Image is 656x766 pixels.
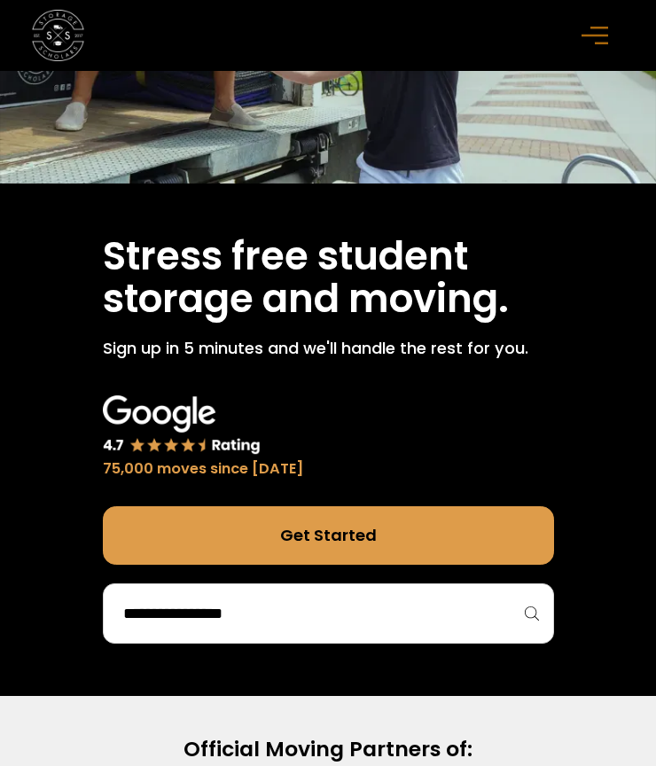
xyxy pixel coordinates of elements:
[33,734,623,763] h2: Official Moving Partners of:
[103,458,304,481] div: 75,000 moves since [DATE]
[103,395,261,456] img: Google 4.7 star rating
[572,10,623,61] div: menu
[32,10,83,61] a: home
[32,10,83,61] img: Storage Scholars main logo
[103,506,554,565] a: Get Started
[103,336,554,360] p: Sign up in 5 minutes and we'll handle the rest for you.
[103,235,554,320] h1: Stress free student storage and moving.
